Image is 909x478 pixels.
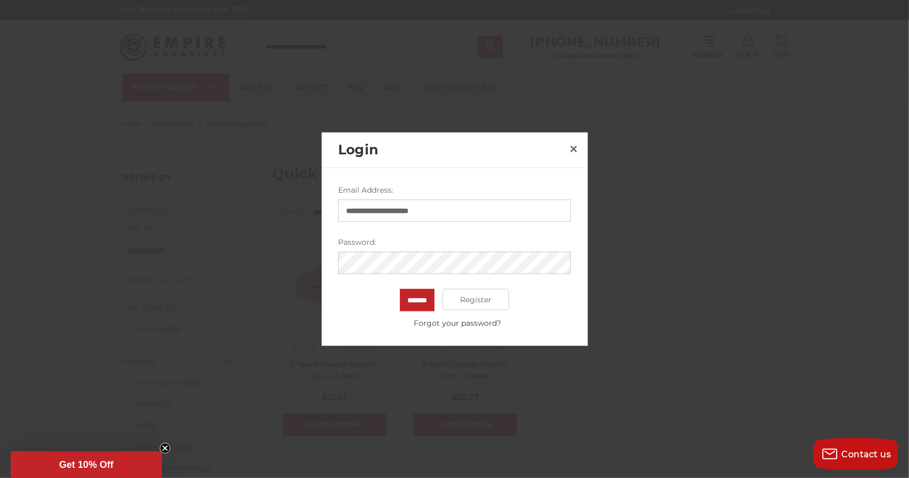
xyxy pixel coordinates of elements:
[338,237,571,248] label: Password:
[569,138,578,159] span: ×
[338,140,565,160] h2: Login
[813,438,898,470] button: Contact us
[565,140,582,157] a: Close
[443,289,509,310] a: Register
[344,318,571,329] a: Forgot your password?
[160,443,170,454] button: Close teaser
[11,451,162,478] div: Get 10% OffClose teaser
[59,459,113,470] span: Get 10% Off
[842,449,891,459] span: Contact us
[338,185,571,196] label: Email Address:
